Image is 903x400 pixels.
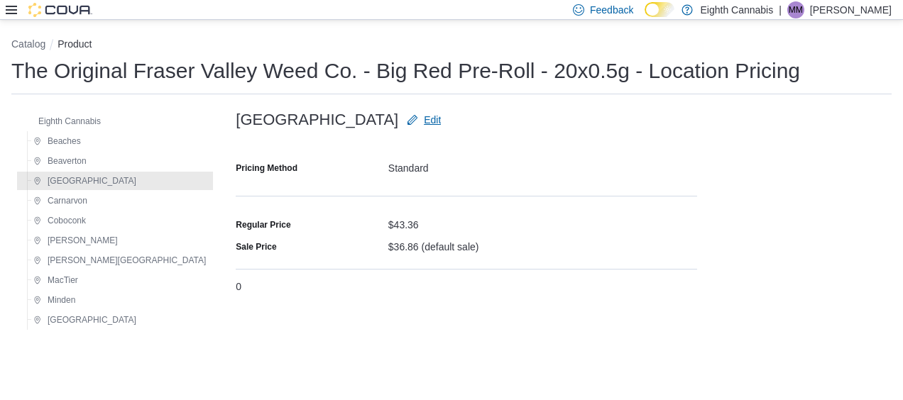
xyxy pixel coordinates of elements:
[388,157,698,174] div: Standard
[58,38,92,50] button: Product
[789,1,803,18] span: MM
[48,274,78,286] span: MacTier
[236,106,697,304] form: 0
[48,235,118,246] span: [PERSON_NAME]
[388,213,419,230] div: $43.36
[28,252,212,269] button: [PERSON_NAME][GEOGRAPHIC_DATA]
[236,162,297,174] label: Pricing Method
[236,111,398,128] h3: [GEOGRAPHIC_DATA]
[48,195,87,206] span: Carnarvon
[28,133,87,150] button: Beaches
[28,172,142,189] button: [GEOGRAPHIC_DATA]
[48,215,86,226] span: Coboconk
[28,3,92,17] img: Cova
[645,17,645,18] span: Dark Mode
[236,219,290,230] div: Regular Price
[700,1,773,18] p: Eighth Cannabis
[48,135,81,147] span: Beaches
[28,272,84,289] button: MacTier
[424,113,441,127] span: Edit
[28,212,92,229] button: Coboconk
[388,240,479,254] p: $36.86 (default sale)
[11,57,800,85] h1: The Original Fraser Valley Weed Co. - Big Red Pre-Roll - 20x0.5g - Location Pricing
[810,1,892,18] p: [PERSON_NAME]
[48,175,136,187] span: [GEOGRAPHIC_DATA]
[48,255,206,266] span: [PERSON_NAME][GEOGRAPHIC_DATA]
[11,37,892,54] nav: An example of EuiBreadcrumbs
[28,291,81,309] button: Minden
[779,1,782,18] p: |
[28,192,93,209] button: Carnarvon
[11,38,45,50] button: Catalog
[48,294,75,306] span: Minden
[590,3,633,17] span: Feedback
[236,241,276,252] label: Sale Price
[38,116,101,127] span: Eighth Cannabis
[28,232,124,249] button: [PERSON_NAME]
[401,106,447,134] button: Edit
[28,311,142,328] button: [GEOGRAPHIC_DATA]
[48,155,87,167] span: Beaverton
[18,113,106,130] button: Eighth Cannabis
[48,314,136,326] span: [GEOGRAPHIC_DATA]
[28,152,92,170] button: Beaverton
[787,1,804,18] div: Marilyn Mears
[645,2,674,17] input: Dark Mode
